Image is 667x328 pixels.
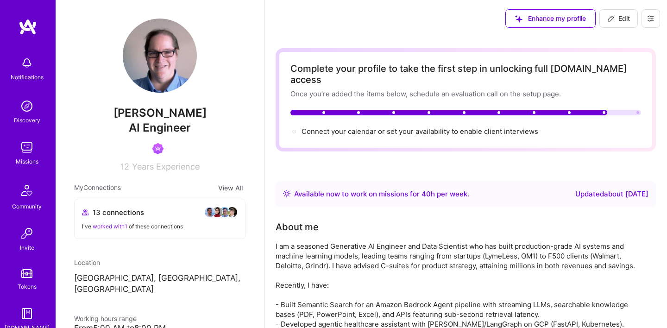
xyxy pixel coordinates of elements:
[515,14,586,23] span: Enhance my profile
[16,157,38,166] div: Missions
[74,106,245,120] span: [PERSON_NAME]
[12,202,42,211] div: Community
[74,258,245,267] div: Location
[93,208,144,217] span: 13 connections
[18,304,36,323] img: guide book
[132,162,200,171] span: Years Experience
[219,207,230,218] img: avatar
[302,127,538,136] span: Connect your calendar or set your availability to enable client interviews
[74,183,121,193] span: My Connections
[294,189,469,200] div: Available now to work on missions for h per week .
[215,183,245,193] button: View All
[82,221,238,231] div: I've of these connections
[283,190,290,197] img: Availability
[74,199,245,239] button: 13 connectionsavataravataravataravatarI've worked with1 of these connections
[599,9,638,28] button: Edit
[422,189,431,198] span: 40
[21,269,32,278] img: tokens
[227,207,238,218] img: avatar
[74,273,245,295] p: [GEOGRAPHIC_DATA], [GEOGRAPHIC_DATA], [GEOGRAPHIC_DATA]
[18,54,36,72] img: bell
[204,207,215,218] img: avatar
[290,89,641,99] div: Once you’re added the items below, schedule an evaluation call on the setup page.
[515,15,522,23] i: icon SuggestedTeams
[11,72,44,82] div: Notifications
[152,143,164,154] img: Been on Mission
[505,9,596,28] button: Enhance my profile
[18,282,37,291] div: Tokens
[290,63,641,85] div: Complete your profile to take the first step in unlocking full [DOMAIN_NAME] access
[129,121,191,134] span: AI Engineer
[607,14,630,23] span: Edit
[16,179,38,202] img: Community
[19,19,37,35] img: logo
[74,315,137,322] span: Working hours range
[212,207,223,218] img: avatar
[120,162,129,171] span: 12
[20,243,34,252] div: Invite
[18,97,36,115] img: discovery
[123,19,197,93] img: User Avatar
[276,220,319,234] div: About me
[93,223,127,230] span: worked with 1
[82,209,89,216] i: icon Collaborator
[575,189,648,200] div: Updated about [DATE]
[18,224,36,243] img: Invite
[14,115,40,125] div: Discovery
[18,138,36,157] img: teamwork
